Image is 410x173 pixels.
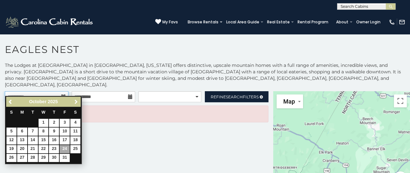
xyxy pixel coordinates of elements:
a: My Favs [155,19,178,25]
span: Map [283,98,295,105]
a: 23 [49,145,59,153]
a: 24 [60,145,70,153]
a: 4 [70,119,80,127]
span: Monday [20,110,24,115]
a: About [333,18,352,27]
a: 29 [39,154,49,162]
a: 28 [28,154,38,162]
a: 17 [60,136,70,144]
span: Search [226,94,243,99]
span: Sunday [10,110,13,115]
span: 2025 [48,99,58,104]
a: 15 [39,136,49,144]
p: Unable to find any listings. [10,111,263,117]
a: Rental Program [294,18,332,27]
a: Previous [7,98,15,106]
a: 30 [49,154,59,162]
span: Wednesday [41,110,45,115]
span: Tuesday [31,110,34,115]
a: 19 [6,145,17,153]
span: Refine Filters [211,94,259,99]
span: My Favs [162,19,178,25]
a: 6 [17,128,27,136]
a: 10 [60,128,70,136]
a: 11 [70,128,80,136]
a: Browse Rentals [184,18,222,27]
img: mail-regular-white.png [399,19,405,25]
a: 5 [6,128,17,136]
a: Next [72,98,80,106]
span: Next [74,99,79,105]
a: 18 [70,136,80,144]
img: phone-regular-white.png [389,19,395,25]
a: 27 [17,154,27,162]
a: 2 [49,119,59,127]
a: 14 [28,136,38,144]
a: 3 [60,119,70,127]
a: 26 [6,154,17,162]
a: 12 [6,136,17,144]
a: Owner Login [353,18,384,27]
a: 21 [28,145,38,153]
a: RefineSearchFilters [205,91,268,102]
a: 20 [17,145,27,153]
span: October [29,99,47,104]
button: Toggle fullscreen view [394,94,407,107]
span: Thursday [53,110,55,115]
a: Real Estate [264,18,293,27]
span: Previous [8,99,13,105]
a: 8 [39,128,49,136]
a: 13 [17,136,27,144]
button: Change map style [276,94,303,108]
a: 1 [39,119,49,127]
img: White-1-2.png [5,16,95,29]
span: Saturday [74,110,77,115]
a: 16 [49,136,59,144]
a: 7 [28,128,38,136]
a: Local Area Guide [223,18,263,27]
a: 9 [49,128,59,136]
a: 31 [60,154,70,162]
a: 22 [39,145,49,153]
span: Friday [64,110,66,115]
a: 25 [70,145,80,153]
